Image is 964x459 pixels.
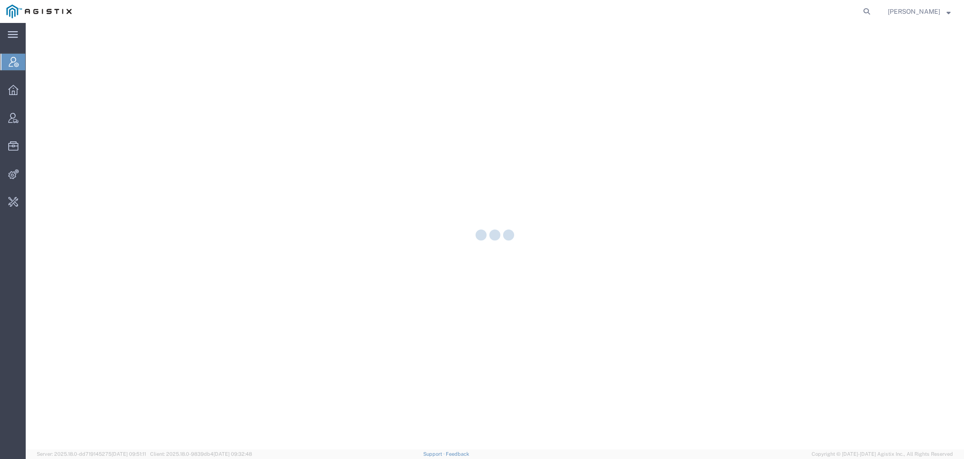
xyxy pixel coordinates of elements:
span: [DATE] 09:51:11 [112,451,146,457]
button: [PERSON_NAME] [887,6,951,17]
a: Support [423,451,446,457]
span: Copyright © [DATE]-[DATE] Agistix Inc., All Rights Reserved [812,450,953,458]
span: Client: 2025.18.0-9839db4 [150,451,252,457]
span: [DATE] 09:32:48 [213,451,252,457]
span: Kaitlyn Hostetler [888,6,940,17]
a: Feedback [446,451,469,457]
span: Server: 2025.18.0-dd719145275 [37,451,146,457]
img: logo [6,5,72,18]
